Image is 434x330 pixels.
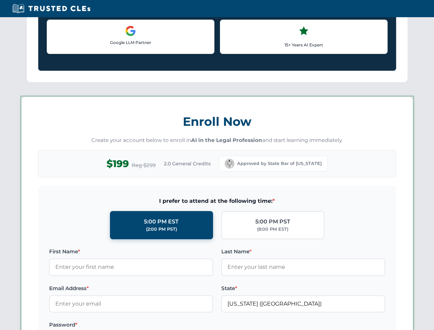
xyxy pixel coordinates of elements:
p: Google LLM Partner [53,39,209,46]
div: (2:00 PM PST) [146,226,177,233]
span: 2.0 General Credits [164,160,211,167]
div: 5:00 PM PST [255,217,290,226]
span: Reg $299 [132,161,156,169]
img: Google [125,25,136,36]
span: Approved by State Bar of [US_STATE] [237,160,322,167]
p: 15+ Years AI Expert [226,42,382,48]
div: (8:00 PM EST) [257,226,288,233]
input: Enter your last name [221,258,385,276]
strong: AI in the Legal Profession [191,137,262,143]
input: Enter your first name [49,258,213,276]
p: Create your account below to enroll in and start learning immediately. [38,136,396,144]
span: I prefer to attend at the following time: [49,197,385,206]
label: Email Address [49,284,213,293]
span: $199 [107,156,129,172]
img: Trusted CLEs [10,3,92,14]
label: Password [49,321,213,329]
input: Enter your email [49,295,213,312]
input: California (CA) [221,295,385,312]
h3: Enroll Now [38,111,396,132]
label: State [221,284,385,293]
label: First Name [49,247,213,256]
img: California Bar [225,159,234,168]
label: Last Name [221,247,385,256]
div: 5:00 PM EST [144,217,179,226]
